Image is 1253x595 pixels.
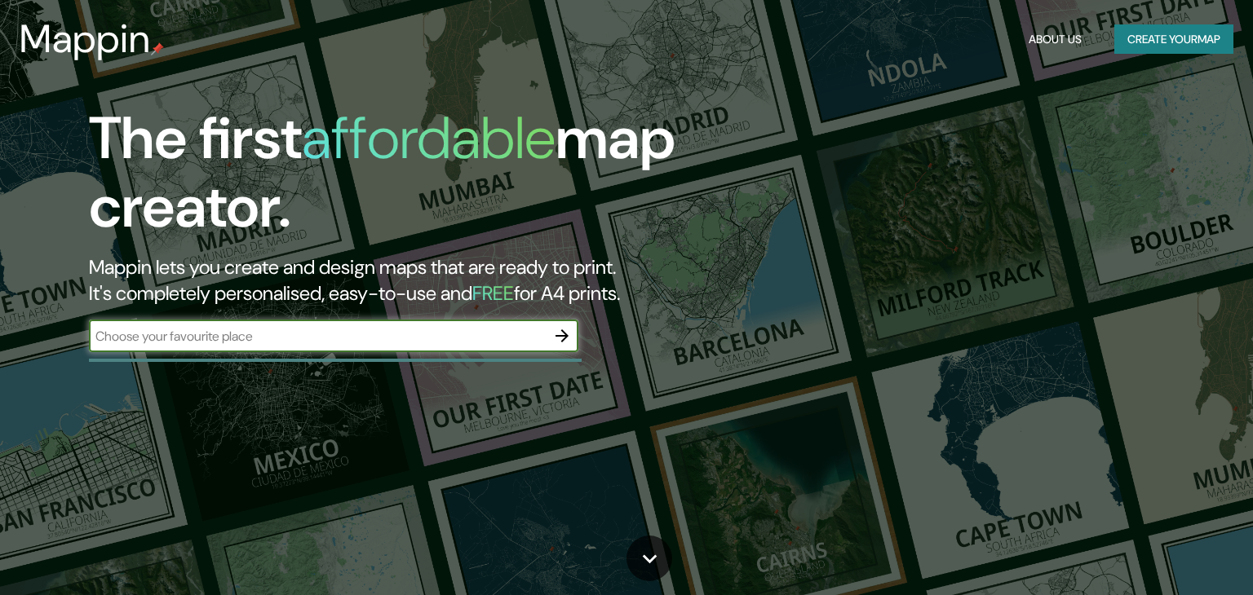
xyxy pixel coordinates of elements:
[89,327,546,346] input: Choose your favourite place
[1022,24,1088,55] button: About Us
[89,104,715,254] h1: The first map creator.
[472,280,514,306] h5: FREE
[302,100,556,176] h1: affordable
[20,16,151,62] h3: Mappin
[151,42,164,55] img: mappin-pin
[1114,24,1233,55] button: Create yourmap
[89,254,715,306] h2: Mappin lets you create and design maps that are ready to print. It's completely personalised, eas...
